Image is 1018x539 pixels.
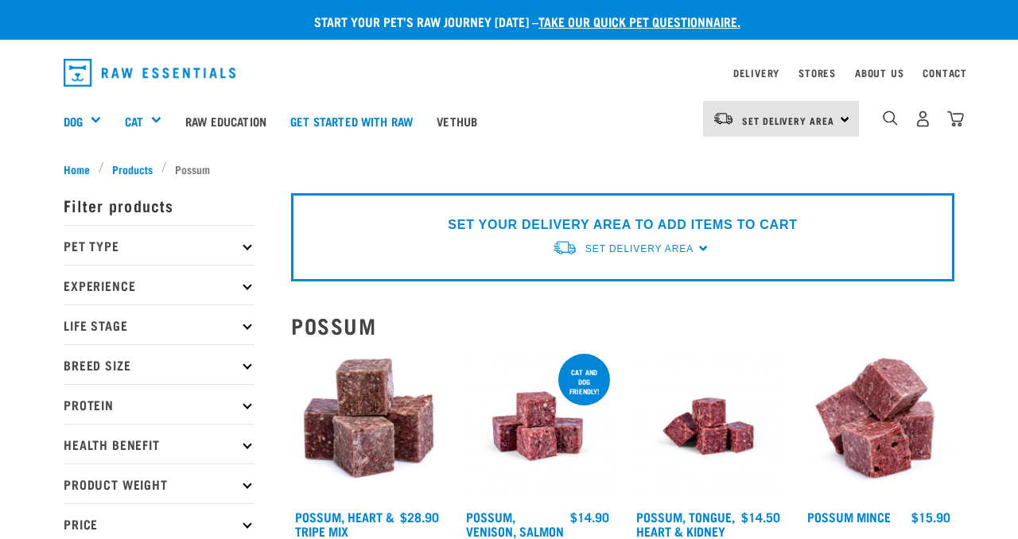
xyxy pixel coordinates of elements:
a: Possum, Heart & Tripe Mix [295,513,394,534]
p: Filter products [64,185,254,225]
img: van-moving.png [713,111,734,126]
img: Possum Tongue Heart Kidney 1682 [632,351,784,502]
p: Protein [64,384,254,424]
a: Possum Mince [807,513,891,520]
a: Raw Education [173,89,278,153]
a: Home [64,161,99,177]
a: Delivery [733,70,779,76]
p: Experience [64,265,254,304]
div: $14.50 [741,510,780,524]
img: home-icon-1@2x.png [883,111,898,126]
span: Set Delivery Area [585,243,694,254]
img: user.png [915,111,931,127]
span: Products [112,161,153,177]
img: 1102 Possum Mince 01 [803,351,955,502]
div: $15.90 [911,510,950,524]
a: Products [104,161,161,177]
img: Possum Venison Salmon Organ 1626 [462,351,614,502]
div: $14.90 [570,510,609,524]
a: Vethub [425,89,489,153]
a: About Us [855,70,903,76]
p: Pet Type [64,225,254,265]
div: $28.90 [400,510,439,524]
img: 1067 Possum Heart Tripe Mix 01 [291,351,443,502]
a: Dog [64,112,83,130]
p: Life Stage [64,304,254,344]
a: Cat [125,112,143,130]
span: Home [64,161,90,177]
p: SET YOUR DELIVERY AREA TO ADD ITEMS TO CART [448,215,797,235]
h2: Possum [291,313,954,338]
a: Stores [798,70,836,76]
nav: dropdown navigation [51,52,967,93]
a: Get started with Raw [278,89,425,153]
nav: breadcrumbs [64,161,954,177]
div: cat and dog friendly! [558,360,610,403]
a: Possum, Tongue, Heart & Kidney [636,513,735,534]
img: Raw Essentials Logo [64,59,235,87]
p: Product Weight [64,463,254,503]
p: Health Benefit [64,424,254,463]
p: Breed Size [64,344,254,384]
img: van-moving.png [552,239,577,256]
img: home-icon@2x.png [947,111,964,127]
a: take our quick pet questionnaire. [538,17,740,25]
span: Set Delivery Area [742,118,834,123]
a: Contact [923,70,967,76]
